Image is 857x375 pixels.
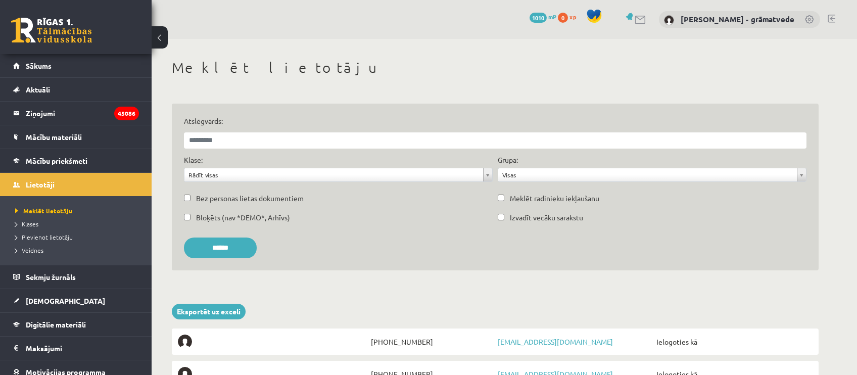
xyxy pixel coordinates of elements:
a: Eksportēt uz exceli [172,304,246,319]
a: Rīgas 1. Tālmācības vidusskola [11,18,92,43]
a: Mācību priekšmeti [13,149,139,172]
legend: Ziņojumi [26,102,139,125]
a: 0 xp [558,13,581,21]
label: Bez personas lietas dokumentiem [196,193,304,204]
a: [PERSON_NAME] - grāmatvede [681,14,794,24]
a: Sekmju žurnāls [13,265,139,289]
span: [DEMOGRAPHIC_DATA] [26,296,105,305]
span: Digitālie materiāli [26,320,86,329]
span: Rādīt visas [188,168,479,181]
span: Sākums [26,61,52,70]
a: Aktuāli [13,78,139,101]
span: Lietotāji [26,180,55,189]
span: [PHONE_NUMBER] [368,335,495,349]
span: mP [548,13,556,21]
a: Pievienot lietotāju [15,232,141,242]
label: Izvadīt vecāku sarakstu [510,212,583,223]
span: Sekmju žurnāls [26,272,76,282]
img: Antra Sondore - grāmatvede [664,15,674,25]
i: 45086 [114,107,139,120]
span: Veidnes [15,246,43,254]
span: Mācību priekšmeti [26,156,87,165]
span: Meklēt lietotāju [15,207,72,215]
a: Visas [498,168,806,181]
a: Veidnes [15,246,141,255]
label: Klase: [184,155,203,165]
a: 1010 mP [530,13,556,21]
a: Digitālie materiāli [13,313,139,336]
a: Sākums [13,54,139,77]
label: Grupa: [498,155,518,165]
span: Mācību materiāli [26,132,82,142]
a: Mācību materiāli [13,125,139,149]
span: Visas [502,168,793,181]
a: Klases [15,219,141,228]
a: Rādīt visas [184,168,492,181]
legend: Maksājumi [26,337,139,360]
span: Ielogoties kā [654,335,813,349]
span: Aktuāli [26,85,50,94]
label: Bloķēts (nav *DEMO*, Arhīvs) [196,212,290,223]
h1: Meklēt lietotāju [172,59,819,76]
a: Maksājumi [13,337,139,360]
a: Ziņojumi45086 [13,102,139,125]
a: Lietotāji [13,173,139,196]
label: Atslēgvārds: [184,116,806,126]
span: 1010 [530,13,547,23]
span: Klases [15,220,38,228]
span: Pievienot lietotāju [15,233,73,241]
a: [EMAIL_ADDRESS][DOMAIN_NAME] [498,337,613,346]
label: Meklēt radinieku iekļaušanu [510,193,599,204]
span: 0 [558,13,568,23]
a: Meklēt lietotāju [15,206,141,215]
a: [DEMOGRAPHIC_DATA] [13,289,139,312]
span: xp [569,13,576,21]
